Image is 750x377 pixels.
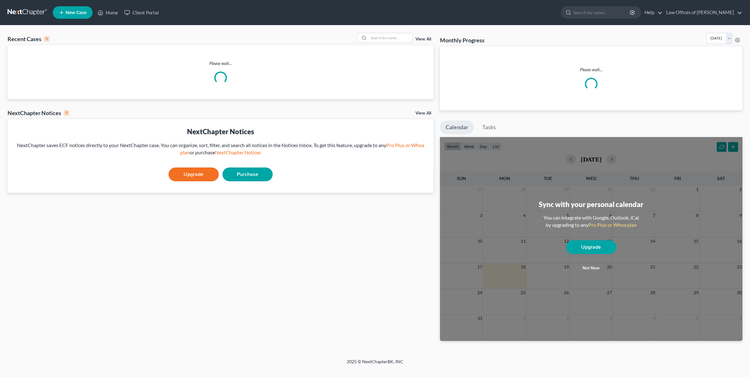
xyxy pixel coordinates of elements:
[196,358,554,370] div: 2025 © NextChapterBK, INC
[180,142,424,155] a: Pro Plus or Whoa plan
[541,214,641,229] div: You can integrate with Google, Outlook, iCal by upgrading to any
[440,36,485,44] h3: Monthly Progress
[8,35,50,43] div: Recent Cases
[66,10,87,15] span: New Case
[663,7,742,18] a: Law Offices of [PERSON_NAME]
[369,33,413,42] input: Search by name...
[440,120,474,134] a: Calendar
[415,111,431,115] a: View All
[8,60,434,66] p: Please wait...
[415,37,431,41] a: View All
[64,110,69,116] div: 0
[445,66,737,73] p: Please wait...
[588,222,637,228] a: Pro Plus or Whoa plan
[215,149,261,155] a: NextChapter Notices
[44,36,50,42] div: 0
[169,167,219,181] a: Upgrade
[573,7,631,18] input: Search by name...
[13,142,429,156] div: NextChapter saves ECF notices directly to your NextChapter case. You can organize, sort, filter, ...
[94,7,121,18] a: Home
[121,7,162,18] a: Client Portal
[566,240,616,254] a: Upgrade
[566,262,616,274] button: Not now
[477,120,501,134] a: Tasks
[13,127,429,136] div: NextChapter Notices
[641,7,662,18] a: Help
[222,167,273,181] a: Purchase
[8,109,69,117] div: NextChapter Notices
[539,199,643,209] div: Sync with your personal calendar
